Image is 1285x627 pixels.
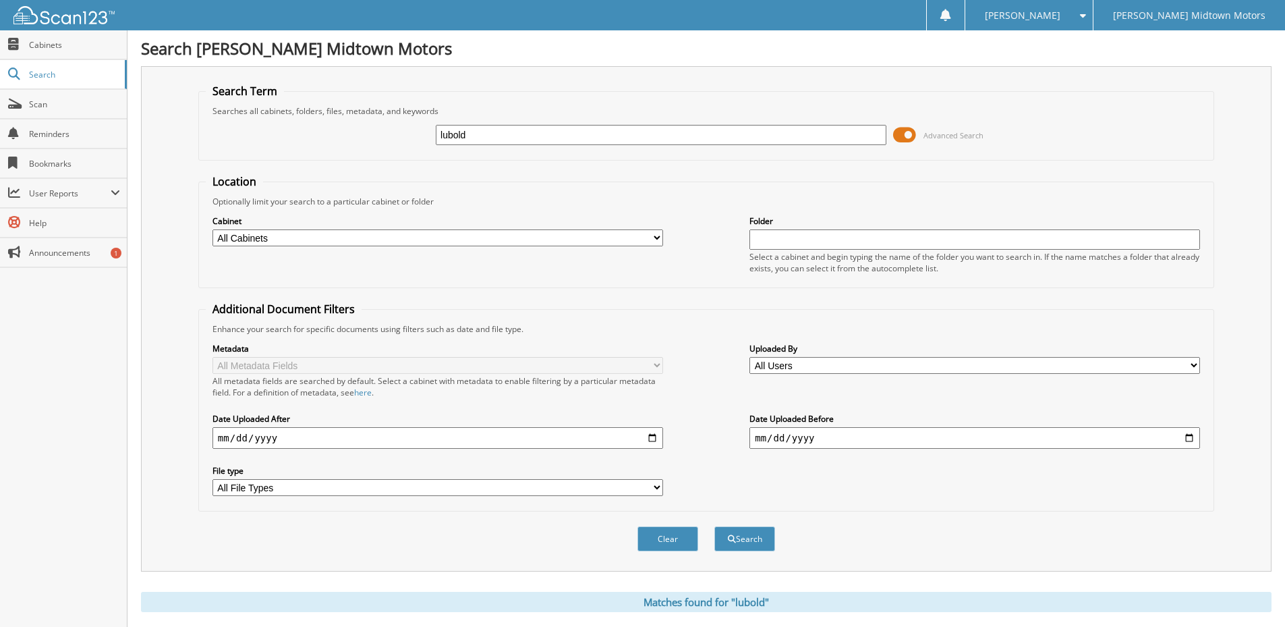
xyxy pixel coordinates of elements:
[29,69,118,80] span: Search
[354,387,372,398] a: here
[29,158,120,169] span: Bookmarks
[749,427,1200,449] input: end
[923,130,983,140] span: Advanced Search
[141,592,1272,612] div: Matches found for "lubold"
[29,247,120,258] span: Announcements
[212,413,663,425] label: Date Uploaded After
[29,128,120,140] span: Reminders
[141,37,1272,59] h1: Search [PERSON_NAME] Midtown Motors
[212,343,663,354] label: Metadata
[29,99,120,110] span: Scan
[212,215,663,227] label: Cabinet
[212,427,663,449] input: start
[749,343,1200,354] label: Uploaded By
[29,188,111,199] span: User Reports
[749,251,1200,274] div: Select a cabinet and begin typing the name of the folder you want to search in. If the name match...
[206,174,263,189] legend: Location
[212,465,663,476] label: File type
[206,105,1207,117] div: Searches all cabinets, folders, files, metadata, and keywords
[212,375,663,398] div: All metadata fields are searched by default. Select a cabinet with metadata to enable filtering b...
[749,413,1200,425] label: Date Uploaded Before
[111,248,121,258] div: 1
[29,217,120,229] span: Help
[206,323,1207,335] div: Enhance your search for specific documents using filters such as date and file type.
[206,302,362,317] legend: Additional Document Filters
[637,526,698,551] button: Clear
[1113,11,1265,20] span: [PERSON_NAME] Midtown Motors
[714,526,775,551] button: Search
[749,215,1200,227] label: Folder
[206,196,1207,207] div: Optionally limit your search to a particular cabinet or folder
[206,84,284,99] legend: Search Term
[985,11,1060,20] span: [PERSON_NAME]
[29,39,120,51] span: Cabinets
[13,6,115,24] img: scan123-logo-white.svg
